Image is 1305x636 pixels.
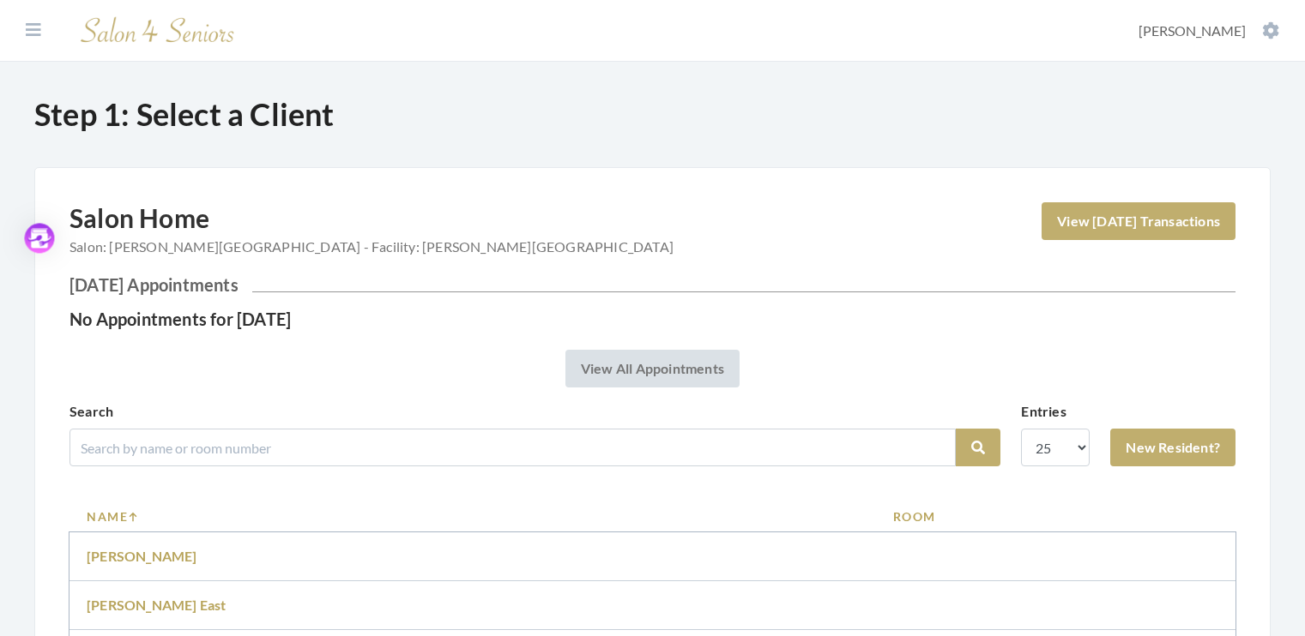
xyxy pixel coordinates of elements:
[69,401,113,422] label: Search
[1021,401,1066,422] label: Entries
[69,202,674,267] h2: Salon Home
[87,548,197,564] a: [PERSON_NAME]
[893,507,1218,525] a: Room
[69,237,674,257] span: Salon: [PERSON_NAME][GEOGRAPHIC_DATA] - Facility: [PERSON_NAME][GEOGRAPHIC_DATA]
[34,96,1271,133] h1: Step 1: Select a Client
[69,274,1236,295] h2: [DATE] Appointments
[1133,21,1284,40] button: [PERSON_NAME]
[1110,429,1236,466] a: New Resident?
[1139,22,1246,39] span: [PERSON_NAME]
[69,309,1236,329] h4: No Appointments for [DATE]
[1042,202,1236,240] a: View [DATE] Transactions
[87,507,859,525] a: Name
[565,350,740,387] a: View All Appointments
[87,597,227,613] a: [PERSON_NAME] East
[69,429,956,466] input: Search by name or room number
[72,10,244,51] img: Salon 4 Seniors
